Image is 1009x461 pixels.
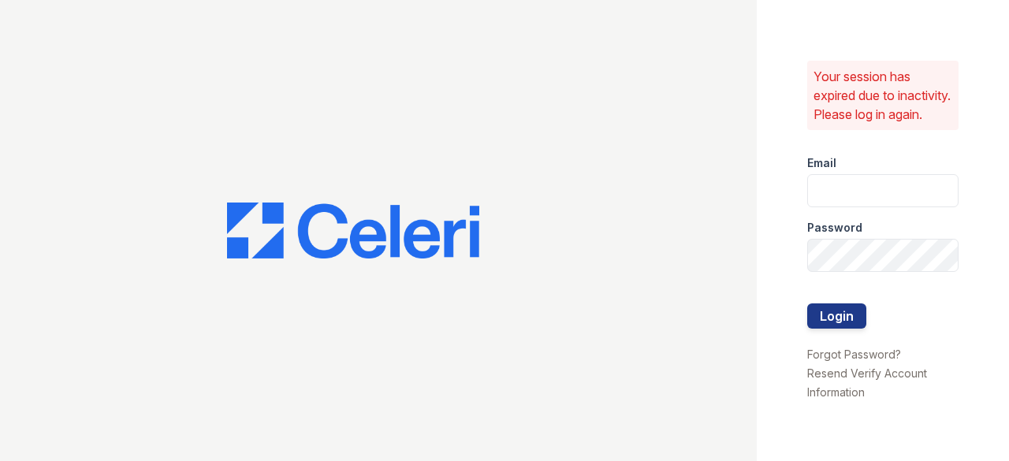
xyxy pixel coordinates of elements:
[807,348,901,361] a: Forgot Password?
[227,203,479,259] img: CE_Logo_Blue-a8612792a0a2168367f1c8372b55b34899dd931a85d93a1a3d3e32e68fde9ad4.png
[814,67,952,124] p: Your session has expired due to inactivity. Please log in again.
[807,303,866,329] button: Login
[807,366,927,399] a: Resend Verify Account Information
[807,220,862,236] label: Password
[807,155,836,171] label: Email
